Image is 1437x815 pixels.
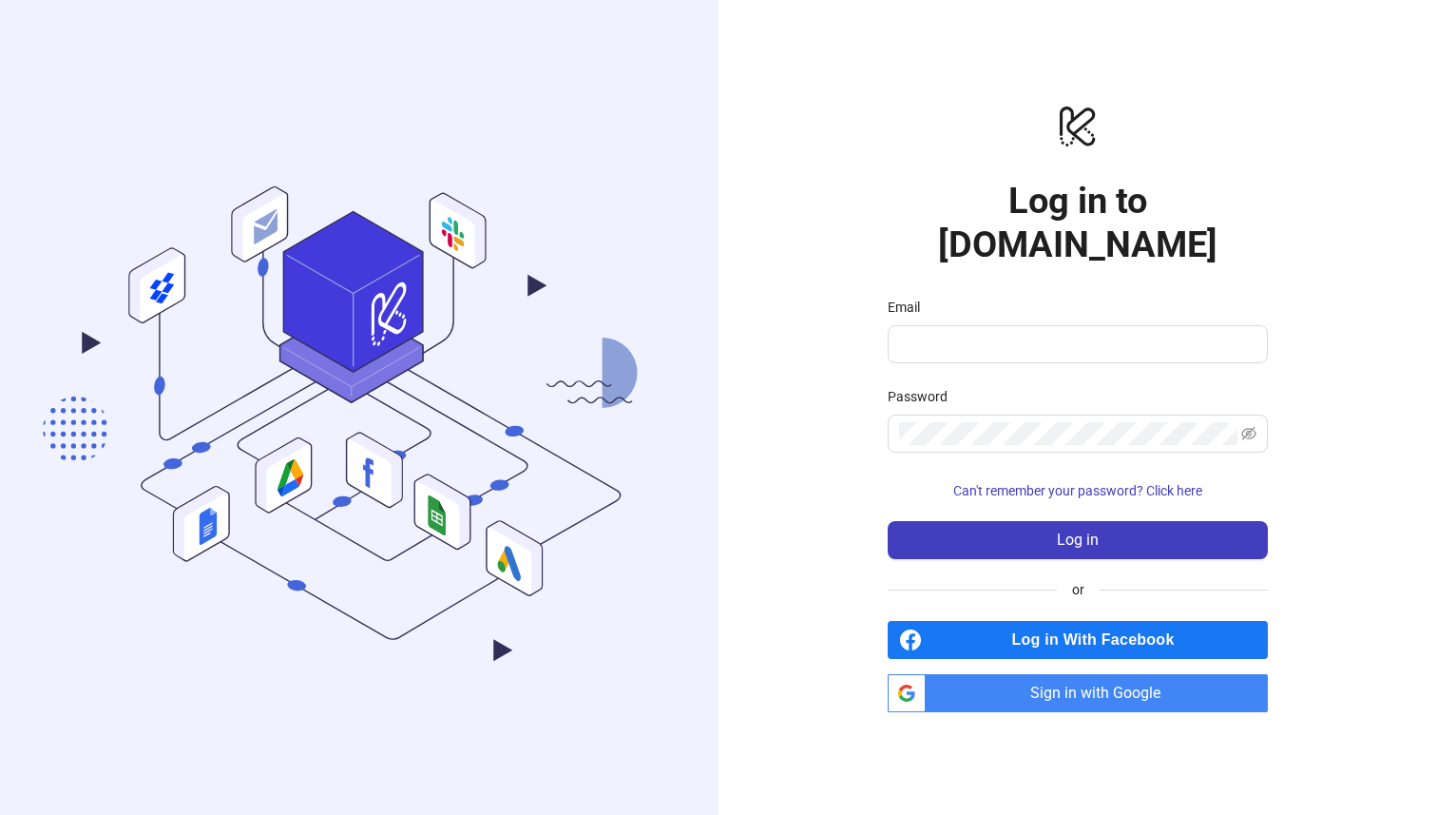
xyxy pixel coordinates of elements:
span: eye-invisible [1241,426,1256,441]
span: or [1057,579,1100,600]
a: Can't remember your password? Click here [888,483,1268,498]
span: Log in [1057,532,1099,549]
a: Log in With Facebook [888,621,1268,659]
input: Email [899,333,1253,356]
input: Password [899,422,1237,445]
label: Email [888,297,932,318]
h1: Log in to [DOMAIN_NAME] [888,179,1268,266]
label: Password [888,386,960,407]
button: Log in [888,521,1268,559]
span: Log in With Facebook [929,621,1268,659]
button: Can't remember your password? Click here [888,475,1268,506]
span: Can't remember your password? Click here [953,483,1202,498]
span: Sign in with Google [933,674,1268,712]
a: Sign in with Google [888,674,1268,712]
